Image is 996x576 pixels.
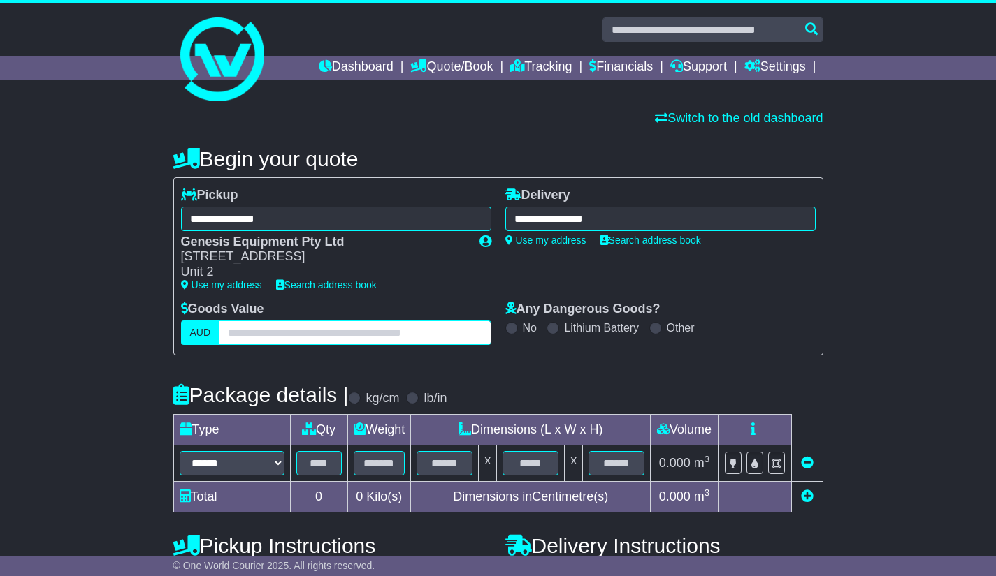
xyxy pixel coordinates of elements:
label: Any Dangerous Goods? [505,302,661,317]
label: lb/in [424,391,447,406]
a: Settings [744,56,806,80]
a: Search address book [276,279,377,290]
div: Unit 2 [181,265,465,280]
span: © One World Courier 2025. All rights reserved. [173,560,375,571]
span: m [694,489,710,503]
label: Lithium Battery [564,321,639,334]
td: Kilo(s) [347,481,411,512]
span: 0.000 [659,489,691,503]
td: x [565,445,583,481]
a: Tracking [510,56,572,80]
h4: Package details | [173,383,349,406]
div: [STREET_ADDRESS] [181,249,465,265]
td: Type [173,414,290,445]
label: Goods Value [181,302,264,317]
td: Weight [347,414,411,445]
div: Genesis Equipment Pty Ltd [181,235,465,250]
a: Use my address [181,279,262,290]
sup: 3 [705,454,710,464]
td: Dimensions (L x W x H) [411,414,651,445]
a: Dashboard [319,56,394,80]
td: Volume [651,414,719,445]
label: Other [667,321,695,334]
a: Search address book [600,235,701,246]
td: Dimensions in Centimetre(s) [411,481,651,512]
span: 0 [356,489,363,503]
a: Quote/Book [410,56,493,80]
h4: Delivery Instructions [505,534,823,557]
label: AUD [181,320,220,345]
label: kg/cm [366,391,399,406]
h4: Begin your quote [173,147,823,170]
td: Qty [290,414,347,445]
label: Delivery [505,188,570,203]
a: Switch to the old dashboard [655,111,823,125]
a: Add new item [801,489,814,503]
label: No [523,321,537,334]
td: 0 [290,481,347,512]
td: x [479,445,497,481]
a: Use my address [505,235,586,246]
span: 0.000 [659,456,691,470]
sup: 3 [705,487,710,498]
label: Pickup [181,188,238,203]
td: Total [173,481,290,512]
a: Financials [589,56,653,80]
a: Support [670,56,727,80]
h4: Pickup Instructions [173,534,491,557]
a: Remove this item [801,456,814,470]
span: m [694,456,710,470]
